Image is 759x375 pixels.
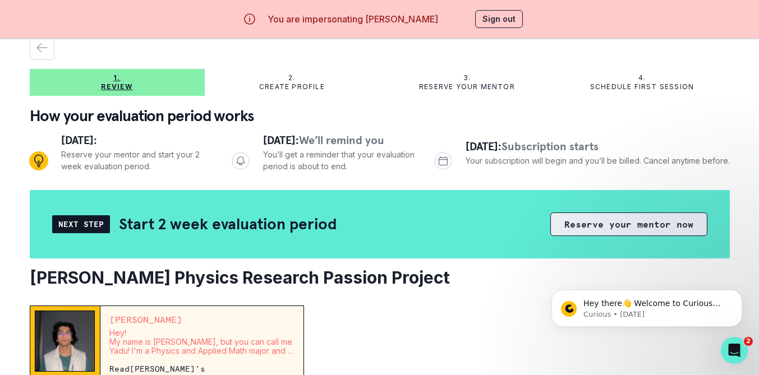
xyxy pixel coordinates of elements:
[466,155,730,166] p: Your subscription will begin and you’ll be billed. Cancel anytime before.
[30,105,730,127] p: How your evaluation period works
[109,315,295,324] p: [PERSON_NAME]
[30,267,730,288] h2: [PERSON_NAME] Physics Research Passion Project
[299,133,384,147] span: We’ll remind you
[721,337,748,364] iframe: Intercom live chat
[61,133,97,147] span: [DATE]:
[535,266,759,345] iframe: Intercom notifications message
[263,149,416,172] p: You’ll get a reminder that your evaluation period is about to end.
[466,139,502,154] span: [DATE]:
[259,82,325,91] p: Create profile
[288,73,295,82] p: 2.
[263,133,299,147] span: [DATE]:
[30,132,730,190] div: Progress
[109,337,295,355] p: My name is [PERSON_NAME], but you can call me Yadu! I'm a Physics and Applied Math major and a ri...
[638,73,646,82] p: 4.
[61,149,214,172] p: Reserve your mentor and start your 2 week evaluation period.
[101,82,132,91] p: Review
[744,337,753,346] span: 2
[52,215,110,233] div: Next Step
[109,328,295,337] p: Hey!
[119,214,337,234] h2: Start 2 week evaluation period
[113,73,120,82] p: 1.
[419,82,515,91] p: Reserve your mentor
[35,311,95,372] img: Mentor Image
[475,10,523,28] button: Sign out
[463,73,471,82] p: 3.
[502,139,599,154] span: Subscription starts
[590,82,694,91] p: Schedule first session
[268,12,438,26] p: You are impersonating [PERSON_NAME]
[550,212,707,236] button: Reserve your mentor now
